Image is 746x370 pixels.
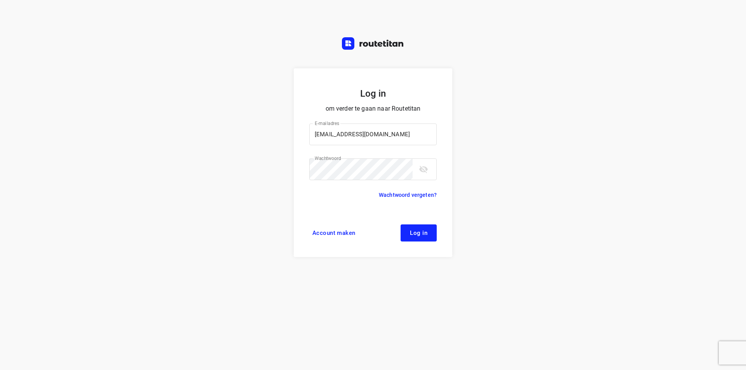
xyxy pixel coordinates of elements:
[309,87,437,100] h5: Log in
[342,37,404,50] img: Routetitan
[410,230,427,236] span: Log in
[312,230,356,236] span: Account maken
[342,37,404,52] a: Routetitan
[309,224,359,241] a: Account maken
[379,190,437,200] a: Wachtwoord vergeten?
[416,162,431,177] button: toggle password visibility
[309,103,437,114] p: om verder te gaan naar Routetitan
[401,224,437,241] button: Log in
